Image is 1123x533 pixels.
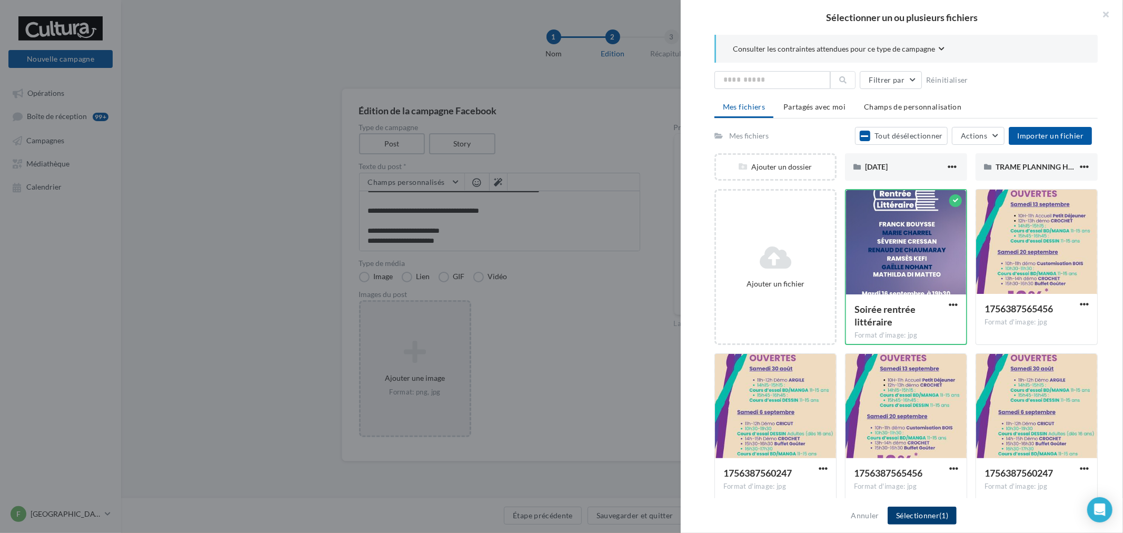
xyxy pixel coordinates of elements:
span: 1756387560247 [985,467,1053,479]
span: Mes fichiers [723,102,765,111]
div: Format d'image: jpg [985,318,1089,327]
span: Importer un fichier [1017,131,1084,140]
button: Tout désélectionner [855,127,948,145]
div: Format d'image: jpg [723,482,828,491]
span: Actions [961,131,987,140]
button: Importer un fichier [1009,127,1092,145]
div: Ajouter un dossier [716,162,835,172]
span: Soirée rentrée littéraire [854,303,916,328]
button: Annuler [847,509,883,522]
span: 1756387560247 [723,467,792,479]
div: Format d'image: jpg [854,331,958,340]
button: Réinitialiser [922,74,972,86]
div: Mes fichiers [729,131,769,141]
button: Filtrer par [860,71,922,89]
span: 1756387565456 [985,303,1053,314]
div: Ajouter un fichier [720,279,831,289]
button: Sélectionner(1) [888,507,957,525]
span: (1) [939,511,948,520]
span: [DATE] [865,162,888,171]
button: Actions [952,127,1005,145]
div: Open Intercom Messenger [1087,497,1112,522]
span: Partagés avec moi [783,102,846,111]
span: 1756387565456 [854,467,922,479]
div: Format d'image: jpg [985,482,1089,491]
div: Format d'image: jpg [854,482,958,491]
h2: Sélectionner un ou plusieurs fichiers [698,13,1106,22]
span: Consulter les contraintes attendues pour ce type de campagne [733,44,935,54]
button: Consulter les contraintes attendues pour ce type de campagne [733,43,945,56]
span: Champs de personnalisation [864,102,961,111]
